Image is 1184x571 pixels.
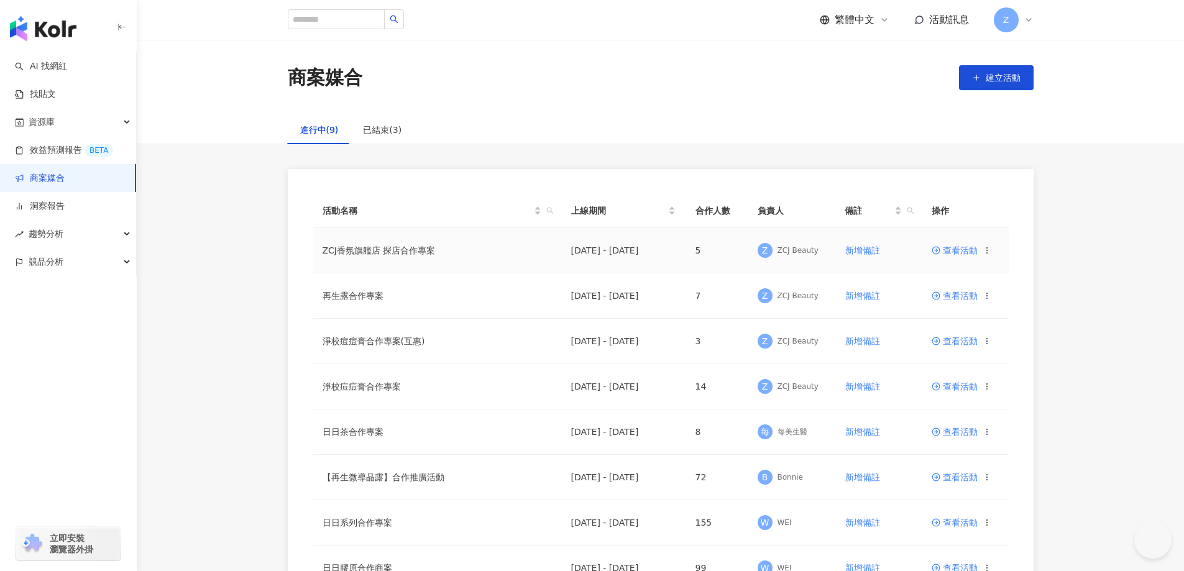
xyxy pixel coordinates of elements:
[845,381,880,391] span: 新增備註
[50,532,93,555] span: 立即安裝 瀏覽器外掛
[845,291,880,301] span: 新增備註
[323,204,531,217] span: 活動名稱
[845,204,892,217] span: 備註
[845,518,880,528] span: 新增備註
[959,65,1034,90] button: 建立活動
[845,419,881,444] button: 新增備註
[932,291,978,300] a: 查看活動
[561,500,686,546] td: [DATE] - [DATE]
[907,207,914,214] span: search
[10,16,76,41] img: logo
[561,228,686,273] td: [DATE] - [DATE]
[561,194,686,228] th: 上線期間
[904,201,917,220] span: search
[571,204,666,217] span: 上線期間
[686,319,748,364] td: 3
[561,455,686,500] td: [DATE] - [DATE]
[15,200,65,212] a: 洞察報告
[561,409,686,455] td: [DATE] - [DATE]
[778,381,819,392] div: ZCJ Beauty
[29,248,63,276] span: 競品分析
[686,194,748,228] th: 合作人數
[363,123,402,137] div: 已結束(3)
[762,470,768,484] span: B
[762,244,768,257] span: Z
[20,534,44,554] img: chrome extension
[762,380,768,393] span: Z
[15,230,24,239] span: rise
[686,455,748,500] td: 72
[686,409,748,455] td: 8
[761,425,769,439] span: 每
[686,228,748,273] td: 5
[561,273,686,319] td: [DATE] - [DATE]
[313,409,561,455] td: 日日茶合作專案
[835,13,874,27] span: 繁體中文
[778,518,792,528] div: WEI
[686,273,748,319] td: 7
[845,472,880,482] span: 新增備註
[313,228,561,273] td: ZCJ香氛旗艦店 探店合作專案
[778,245,819,256] div: ZCJ Beauty
[845,245,880,255] span: 新增備註
[300,123,339,137] div: 進行中(9)
[778,291,819,301] div: ZCJ Beauty
[845,510,881,535] button: 新增備註
[845,336,880,346] span: 新增備註
[845,374,881,399] button: 新增備註
[835,194,922,228] th: 備註
[932,246,978,255] a: 查看活動
[313,364,561,409] td: 淨校痘痘膏合作專案
[929,14,969,25] span: 活動訊息
[932,518,978,527] a: 查看活動
[29,220,63,248] span: 趨勢分析
[686,500,748,546] td: 155
[390,15,398,24] span: search
[748,194,835,228] th: 負責人
[932,473,978,482] a: 查看活動
[288,65,362,91] div: 商案媒合
[845,238,881,263] button: 新增備註
[313,319,561,364] td: 淨校痘痘膏合作專案(互惠)
[313,455,561,500] td: 【再生微導晶露】合作推廣活動
[845,329,881,354] button: 新增備註
[932,382,978,391] a: 查看活動
[761,516,769,529] span: W
[845,465,881,490] button: 新增備註
[15,88,56,101] a: 找貼文
[778,427,807,437] div: 每美生醫
[762,289,768,303] span: Z
[922,194,1009,228] th: 操作
[546,207,554,214] span: search
[762,334,768,348] span: Z
[845,427,880,437] span: 新增備註
[561,319,686,364] td: [DATE] - [DATE]
[15,172,65,185] a: 商案媒合
[778,336,819,347] div: ZCJ Beauty
[15,60,67,73] a: searchAI 找網紅
[15,144,113,157] a: 效益預測報告BETA
[16,527,121,560] a: chrome extension立即安裝 瀏覽器外掛
[778,472,804,483] div: Bonnie
[986,73,1021,83] span: 建立活動
[932,427,978,436] a: 查看活動
[313,500,561,546] td: 日日系列合作專案
[1134,521,1172,559] iframe: Help Scout Beacon - Open
[29,108,55,136] span: 資源庫
[686,364,748,409] td: 14
[1003,13,1009,27] span: Z
[313,273,561,319] td: 再生露合作專案
[544,201,556,220] span: search
[845,283,881,308] button: 新增備註
[932,337,978,345] a: 查看活動
[561,364,686,409] td: [DATE] - [DATE]
[313,194,561,228] th: 活動名稱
